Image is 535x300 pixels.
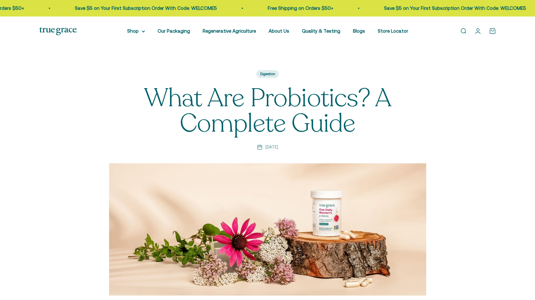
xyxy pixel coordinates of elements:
[302,28,340,34] a: Quality & Testing
[203,28,256,34] a: Regenerative Agriculture
[55,4,197,12] p: Save $5 on Your First Subscription Order With Code: WELCOME5
[109,163,426,296] img: What Are Probiotics? A Complete Guide
[158,28,190,34] a: Our Packaging
[378,28,408,34] a: Store Locator
[269,28,289,34] a: About Us
[127,27,145,35] summary: Shop
[256,70,279,78] a: Digestion
[247,5,313,11] a: Free Shipping on Orders $50+
[265,144,278,151] time: [DATE]
[109,86,426,136] h1: What Are Probiotics? A Complete Guide
[353,28,365,34] a: Blogs
[364,4,506,12] p: Save $5 on Your First Subscription Order With Code: WELCOME5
